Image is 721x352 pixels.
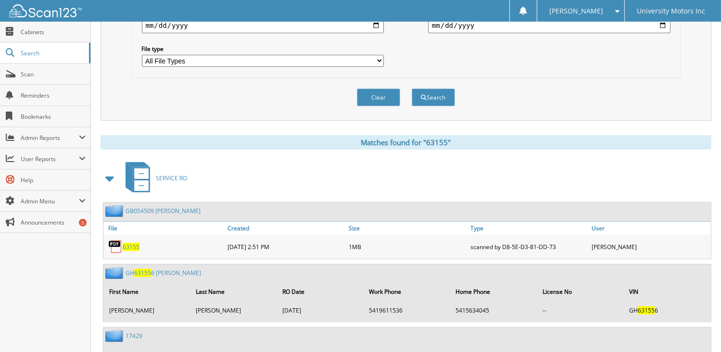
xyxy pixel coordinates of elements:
[103,222,225,235] a: File
[225,237,347,256] div: [DATE] 2:51 PM
[126,269,201,277] a: GH631556 [PERSON_NAME]
[624,282,710,302] th: VIN
[123,243,139,251] a: 63155
[638,306,655,314] span: 63155
[278,302,363,318] td: [DATE]
[108,239,123,254] img: PDF.png
[451,302,537,318] td: 5415634045
[21,28,86,36] span: Cabinets
[21,91,86,100] span: Reminders
[104,302,190,318] td: [PERSON_NAME]
[428,18,670,33] input: end
[346,222,468,235] a: Size
[468,222,590,235] a: Type
[624,302,710,318] td: GH 6
[21,176,86,184] span: Help
[538,302,623,318] td: --
[142,18,384,33] input: start
[21,197,79,205] span: Admin Menu
[412,88,455,106] button: Search
[126,332,142,340] a: 17429
[21,134,79,142] span: Admin Reports
[637,8,705,14] span: University Motors Inc
[191,282,277,302] th: Last Name
[225,222,347,235] a: Created
[589,222,711,235] a: User
[468,237,590,256] div: scanned by D8-5E-D3-81-DD-73
[156,174,187,182] span: SERVICE RO
[21,218,86,226] span: Announcements
[346,237,468,256] div: 1MB
[538,282,623,302] th: License No
[101,135,711,150] div: Matches found for "63155"
[120,159,187,197] a: SERVICE RO
[105,205,126,217] img: folder2.png
[21,155,79,163] span: User Reports
[134,269,151,277] span: 63155
[451,282,537,302] th: Home Phone
[142,45,384,53] label: File type
[364,282,450,302] th: Work Phone
[191,302,277,318] td: [PERSON_NAME]
[278,282,363,302] th: RO Date
[126,207,201,215] a: GB054509 [PERSON_NAME]
[105,267,126,279] img: folder2.png
[589,237,711,256] div: [PERSON_NAME]
[79,219,87,226] div: 5
[364,302,450,318] td: 5419611536
[21,49,84,57] span: Search
[673,306,721,352] iframe: Chat Widget
[21,113,86,121] span: Bookmarks
[10,4,82,17] img: scan123-logo-white.svg
[21,70,86,78] span: Scan
[105,330,126,342] img: folder2.png
[104,282,190,302] th: First Name
[357,88,400,106] button: Clear
[549,8,603,14] span: [PERSON_NAME]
